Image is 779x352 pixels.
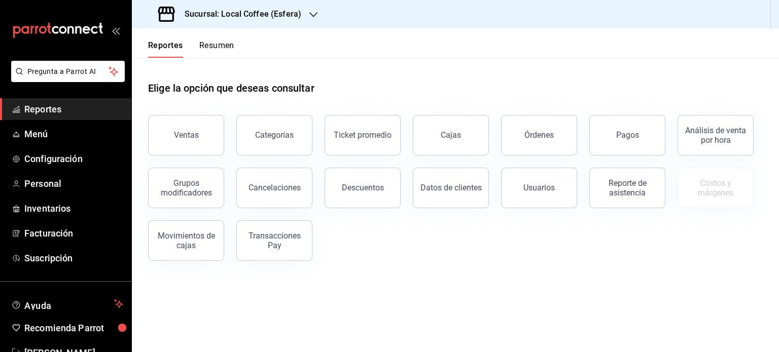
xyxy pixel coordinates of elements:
[524,130,554,140] div: Órdenes
[148,168,224,208] button: Grupos modificadores
[243,231,306,250] div: Transacciones Pay
[678,168,754,208] button: Contrata inventarios para ver este reporte
[236,168,312,208] button: Cancelaciones
[236,220,312,261] button: Transacciones Pay
[24,226,123,240] span: Facturación
[236,115,312,155] button: Categorías
[596,178,659,198] div: Reporte de asistencia
[174,130,199,140] div: Ventas
[24,202,123,215] span: Inventarios
[342,183,384,192] div: Descuentos
[441,130,461,140] div: Cajas
[148,115,224,155] button: Ventas
[24,102,123,116] span: Reportes
[589,115,665,155] button: Pagos
[27,66,109,77] span: Pregunta a Parrot AI
[24,321,123,335] span: Recomienda Parrot
[148,41,183,58] button: Reportes
[589,168,665,208] button: Reporte de asistencia
[249,183,301,192] div: Cancelaciones
[199,41,234,58] button: Resumen
[684,178,747,198] div: Costos y márgenes
[325,168,401,208] button: Descuentos
[148,41,234,58] div: navigation tabs
[325,115,401,155] button: Ticket promedio
[420,183,482,192] div: Datos de clientes
[678,115,754,155] button: Análisis de venta por hora
[523,183,555,192] div: Usuarios
[616,130,639,140] div: Pagos
[334,130,392,140] div: Ticket promedio
[24,127,123,141] span: Menú
[24,152,123,166] span: Configuración
[413,115,489,155] button: Cajas
[501,168,577,208] button: Usuarios
[112,26,120,34] button: open_drawer_menu
[255,130,294,140] div: Categorías
[501,115,577,155] button: Órdenes
[24,298,110,310] span: Ayuda
[148,220,224,261] button: Movimientos de cajas
[148,81,314,96] h1: Elige la opción que deseas consultar
[11,61,125,82] button: Pregunta a Parrot AI
[7,73,125,84] a: Pregunta a Parrot AI
[413,168,489,208] button: Datos de clientes
[684,126,747,145] div: Análisis de venta por hora
[24,177,123,190] span: Personal
[176,8,301,20] h3: Sucursal: Local Coffee (Esfera)
[155,231,218,250] div: Movimientos de cajas
[155,178,218,198] div: Grupos modificadores
[24,251,123,265] span: Suscripción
